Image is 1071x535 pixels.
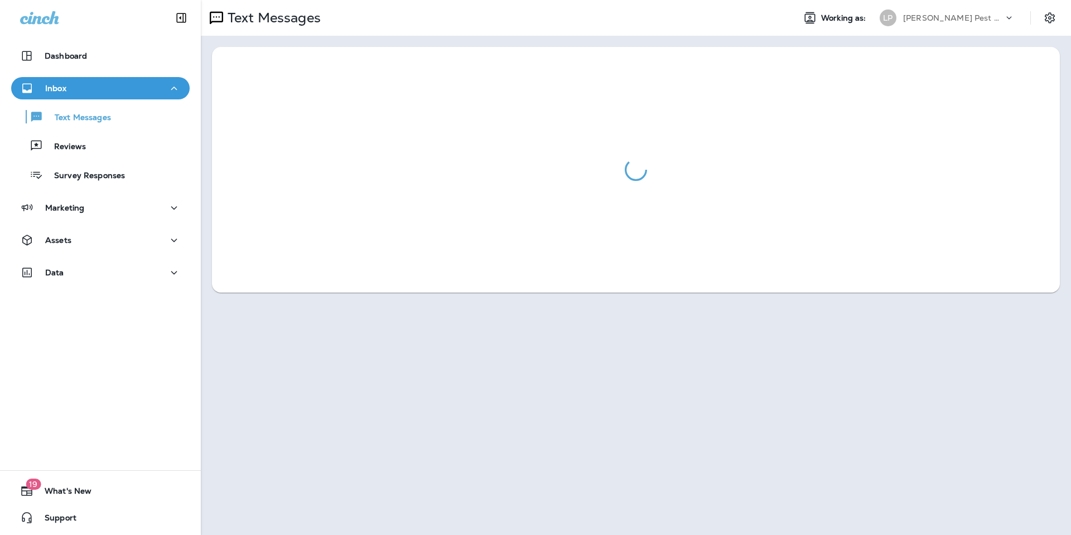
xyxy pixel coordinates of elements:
[45,84,66,93] p: Inbox
[11,45,190,67] button: Dashboard
[166,7,197,29] button: Collapse Sidebar
[26,479,41,490] span: 19
[11,105,190,128] button: Text Messages
[45,268,64,277] p: Data
[33,513,76,527] span: Support
[880,9,896,26] div: LP
[45,203,84,212] p: Marketing
[43,171,125,181] p: Survey Responses
[45,236,71,245] p: Assets
[11,163,190,187] button: Survey Responses
[43,142,86,152] p: Reviews
[45,51,87,60] p: Dashboard
[11,134,190,157] button: Reviews
[11,229,190,251] button: Assets
[903,13,1004,22] p: [PERSON_NAME] Pest Control
[11,261,190,284] button: Data
[44,113,111,123] p: Text Messages
[1040,8,1060,28] button: Settings
[11,77,190,99] button: Inbox
[33,486,91,500] span: What's New
[11,197,190,219] button: Marketing
[821,13,869,23] span: Working as:
[11,480,190,502] button: 19What's New
[11,507,190,529] button: Support
[223,9,321,26] p: Text Messages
